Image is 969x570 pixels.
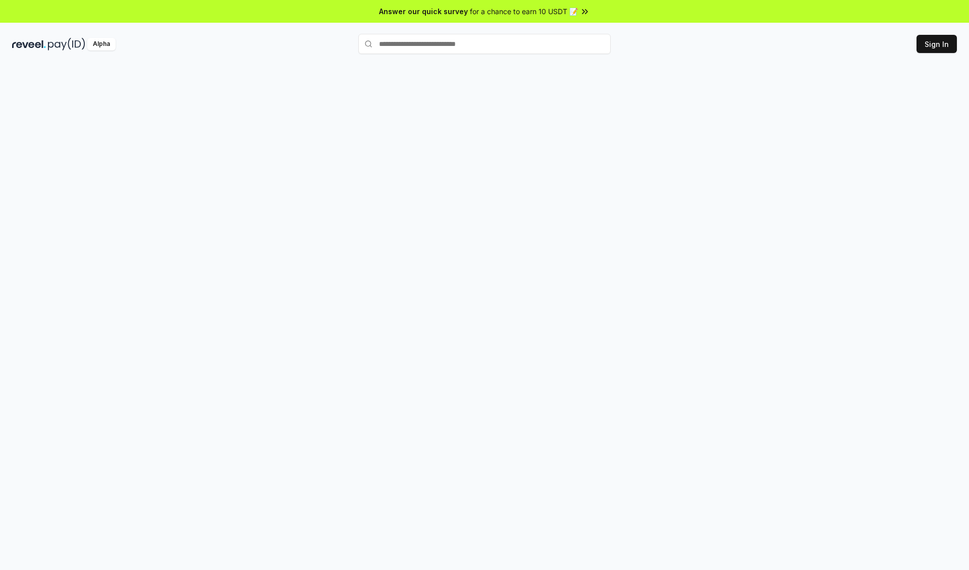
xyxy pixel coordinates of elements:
span: for a chance to earn 10 USDT 📝 [470,6,578,17]
div: Alpha [87,38,116,50]
button: Sign In [917,35,957,53]
img: pay_id [48,38,85,50]
img: reveel_dark [12,38,46,50]
span: Answer our quick survey [379,6,468,17]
